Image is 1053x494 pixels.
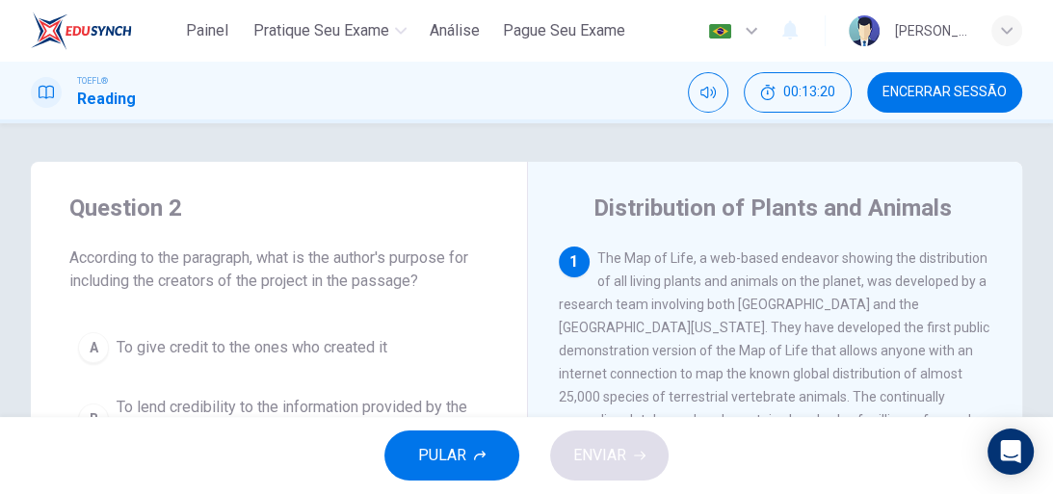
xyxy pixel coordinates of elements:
span: Encerrar Sessão [882,85,1007,100]
span: To lend credibility to the information provided by the project [117,396,480,442]
button: Painel [176,13,238,48]
h1: Reading [77,88,136,111]
h4: Question 2 [69,193,488,223]
button: PULAR [384,430,519,481]
span: Pague Seu Exame [503,19,625,42]
span: 00:13:20 [783,85,835,100]
img: EduSynch logo [31,12,132,50]
button: Análise [422,13,487,48]
div: Open Intercom Messenger [987,429,1034,475]
div: A [78,332,109,363]
div: 1 [559,247,590,277]
button: BTo lend credibility to the information provided by the project [69,387,488,451]
button: Pague Seu Exame [495,13,633,48]
a: EduSynch logo [31,12,176,50]
button: 00:13:20 [744,72,852,113]
img: Profile picture [849,15,880,46]
span: Análise [430,19,480,42]
span: Painel [186,19,228,42]
span: The Map of Life, a web-based endeavor showing the distribution of all living plants and animals o... [559,250,989,474]
span: PULAR [418,442,466,469]
div: Silenciar [688,72,728,113]
span: TOEFL® [77,74,108,88]
span: According to the paragraph, what is the author's purpose for including the creators of the projec... [69,247,488,293]
button: Pratique seu exame [246,13,414,48]
div: [PERSON_NAME] DOS [PERSON_NAME] [895,19,968,42]
div: B [78,403,109,434]
div: Esconder [744,72,852,113]
button: ATo give credit to the ones who created it [69,324,488,372]
button: Encerrar Sessão [867,72,1022,113]
h4: Distribution of Plants and Animals [593,193,952,223]
span: To give credit to the ones who created it [117,336,387,359]
img: pt [708,24,732,39]
span: Pratique seu exame [253,19,389,42]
